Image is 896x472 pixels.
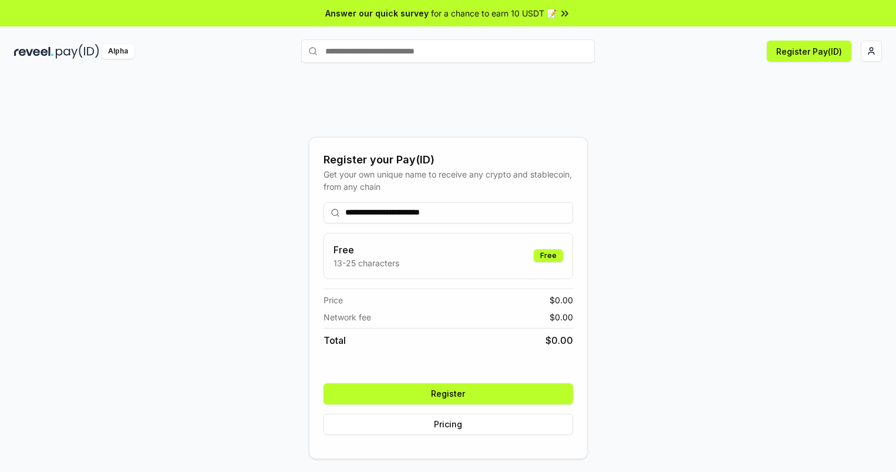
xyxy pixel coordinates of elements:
[56,44,99,59] img: pay_id
[324,333,346,347] span: Total
[431,7,557,19] span: for a chance to earn 10 USDT 📝
[767,41,851,62] button: Register Pay(ID)
[550,294,573,306] span: $ 0.00
[550,311,573,323] span: $ 0.00
[324,294,343,306] span: Price
[324,152,573,168] div: Register your Pay(ID)
[534,249,563,262] div: Free
[102,44,134,59] div: Alpha
[545,333,573,347] span: $ 0.00
[334,243,399,257] h3: Free
[14,44,53,59] img: reveel_dark
[324,168,573,193] div: Get your own unique name to receive any crypto and stablecoin, from any chain
[324,414,573,435] button: Pricing
[324,311,371,323] span: Network fee
[334,257,399,269] p: 13-25 characters
[325,7,429,19] span: Answer our quick survey
[324,383,573,404] button: Register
